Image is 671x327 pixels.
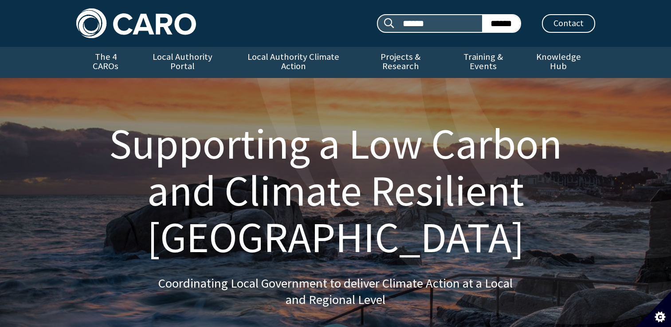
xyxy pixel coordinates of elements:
[636,292,671,327] button: Set cookie preferences
[158,275,513,308] p: Coordinating Local Government to deliver Climate Action at a Local and Regional Level
[76,8,196,38] img: Caro logo
[444,47,522,78] a: Training & Events
[87,121,585,261] h1: Supporting a Low Carbon and Climate Resilient [GEOGRAPHIC_DATA]
[135,47,230,78] a: Local Authority Portal
[76,47,135,78] a: The 4 CAROs
[542,14,595,33] a: Contact
[522,47,595,78] a: Knowledge Hub
[357,47,444,78] a: Projects & Research
[230,47,357,78] a: Local Authority Climate Action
